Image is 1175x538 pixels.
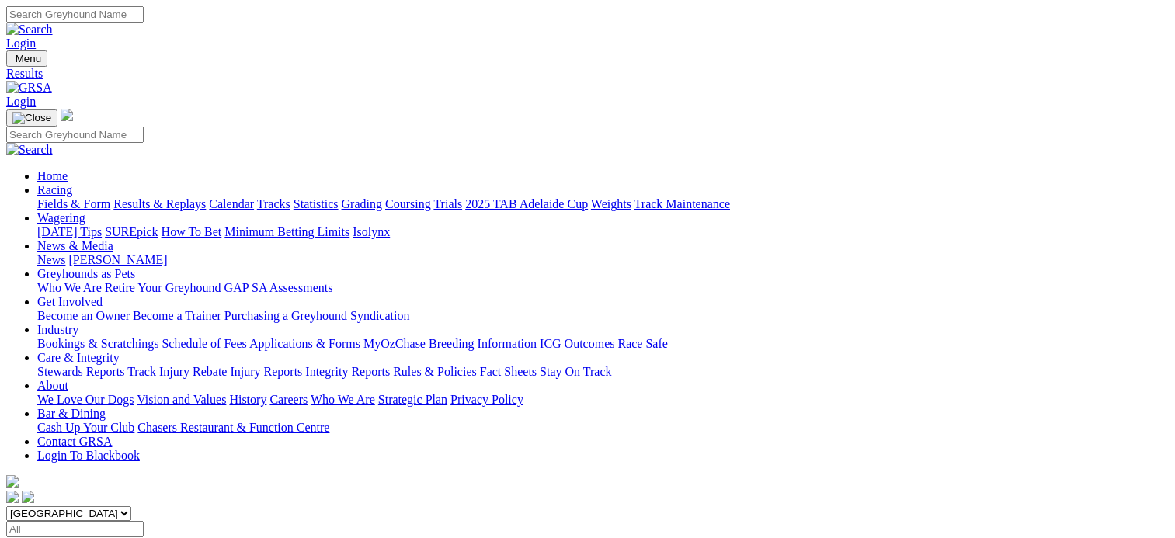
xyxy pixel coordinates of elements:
a: Chasers Restaurant & Function Centre [137,421,329,434]
a: Get Involved [37,295,103,308]
a: Results [6,67,1169,81]
a: Care & Integrity [37,351,120,364]
a: [PERSON_NAME] [68,253,167,266]
a: Privacy Policy [450,393,523,406]
a: Wagering [37,211,85,224]
a: Track Injury Rebate [127,365,227,378]
a: [DATE] Tips [37,225,102,238]
a: Isolynx [353,225,390,238]
a: Greyhounds as Pets [37,267,135,280]
a: Industry [37,323,78,336]
a: How To Bet [162,225,222,238]
a: Become an Owner [37,309,130,322]
a: Who We Are [37,281,102,294]
a: News [37,253,65,266]
a: Applications & Forms [249,337,360,350]
a: News & Media [37,239,113,252]
img: GRSA [6,81,52,95]
a: Fields & Form [37,197,110,210]
a: Fact Sheets [480,365,537,378]
div: Get Involved [37,309,1169,323]
a: Stay On Track [540,365,611,378]
button: Toggle navigation [6,50,47,67]
div: About [37,393,1169,407]
span: Menu [16,53,41,64]
a: Stewards Reports [37,365,124,378]
img: Close [12,112,51,124]
a: Track Maintenance [634,197,730,210]
a: Contact GRSA [37,435,112,448]
a: Bar & Dining [37,407,106,420]
a: Coursing [385,197,431,210]
button: Toggle navigation [6,109,57,127]
a: Tracks [257,197,290,210]
a: 2025 TAB Adelaide Cup [465,197,588,210]
a: Statistics [294,197,339,210]
a: Login To Blackbook [37,449,140,462]
a: Cash Up Your Club [37,421,134,434]
a: Bookings & Scratchings [37,337,158,350]
input: Search [6,127,144,143]
a: Breeding Information [429,337,537,350]
a: Integrity Reports [305,365,390,378]
img: Search [6,143,53,157]
a: Who We Are [311,393,375,406]
a: Racing [37,183,72,196]
div: Industry [37,337,1169,351]
a: Login [6,36,36,50]
div: Wagering [37,225,1169,239]
a: Trials [433,197,462,210]
a: Syndication [350,309,409,322]
img: twitter.svg [22,491,34,503]
a: Retire Your Greyhound [105,281,221,294]
a: Race Safe [617,337,667,350]
a: Careers [269,393,308,406]
a: Weights [591,197,631,210]
a: Results & Replays [113,197,206,210]
img: facebook.svg [6,491,19,503]
img: logo-grsa-white.png [61,109,73,121]
a: Vision and Values [137,393,226,406]
a: Rules & Policies [393,365,477,378]
input: Search [6,6,144,23]
a: We Love Our Dogs [37,393,134,406]
div: News & Media [37,253,1169,267]
div: Greyhounds as Pets [37,281,1169,295]
a: SUREpick [105,225,158,238]
a: History [229,393,266,406]
a: Home [37,169,68,182]
a: GAP SA Assessments [224,281,333,294]
div: Bar & Dining [37,421,1169,435]
img: Search [6,23,53,36]
div: Racing [37,197,1169,211]
a: Calendar [209,197,254,210]
a: Minimum Betting Limits [224,225,349,238]
div: Care & Integrity [37,365,1169,379]
a: MyOzChase [363,337,426,350]
input: Select date [6,521,144,537]
a: Become a Trainer [133,309,221,322]
img: logo-grsa-white.png [6,475,19,488]
a: About [37,379,68,392]
a: Purchasing a Greyhound [224,309,347,322]
a: ICG Outcomes [540,337,614,350]
a: Strategic Plan [378,393,447,406]
a: Grading [342,197,382,210]
a: Injury Reports [230,365,302,378]
a: Schedule of Fees [162,337,246,350]
a: Login [6,95,36,108]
